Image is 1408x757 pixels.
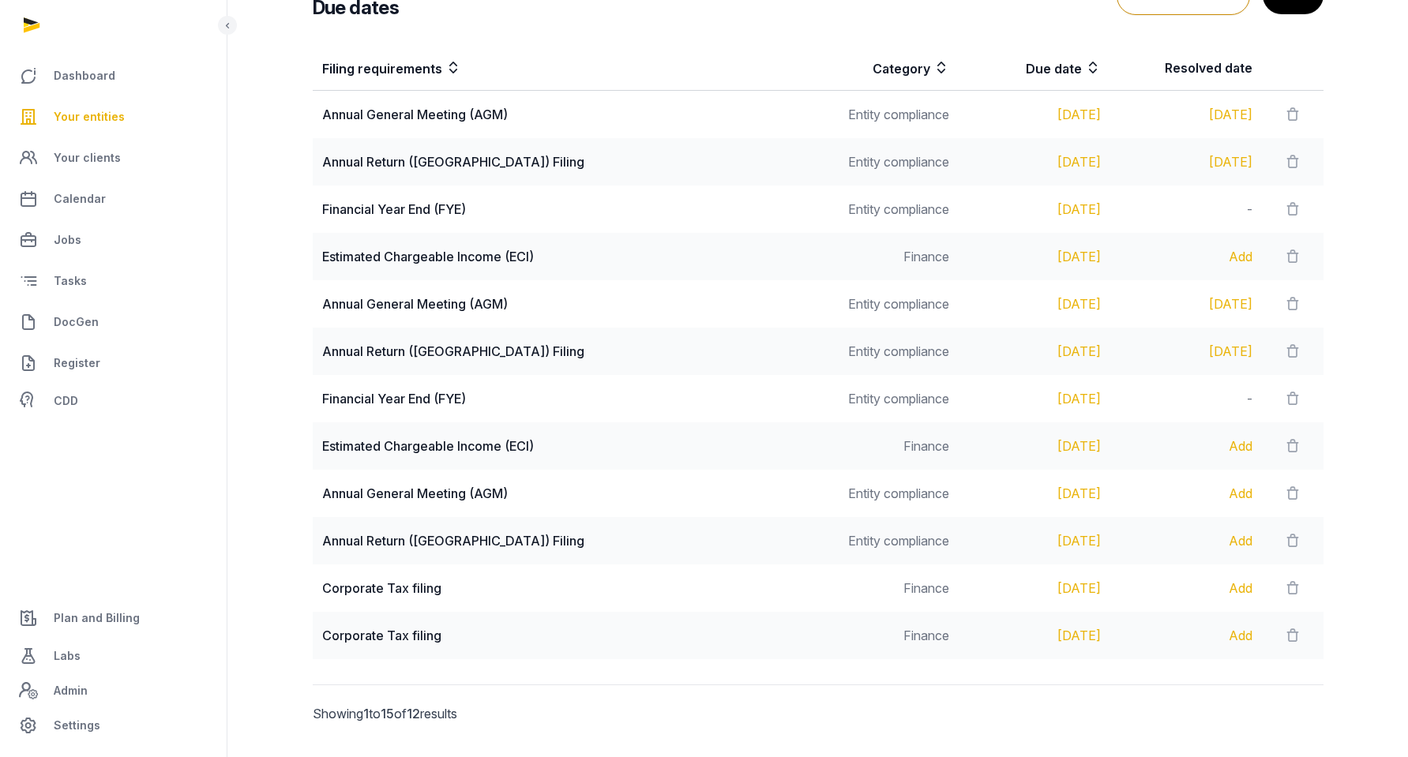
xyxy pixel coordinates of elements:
div: Annual Return ([GEOGRAPHIC_DATA]) Filing [322,531,798,550]
a: Your clients [13,139,214,177]
a: Settings [13,706,214,744]
div: [DATE] [968,437,1101,455]
div: Annual General Meeting (AGM) [322,484,798,503]
span: Admin [54,681,88,700]
div: [DATE] [968,294,1101,313]
a: Your entities [13,98,214,136]
div: [DATE] [968,389,1101,408]
td: Entity compliance [807,186,959,233]
td: Finance [807,564,959,612]
div: [DATE] [968,105,1101,124]
div: Corporate Tax filing [322,579,798,598]
span: CDD [54,392,78,410]
div: [DATE] [1120,342,1252,361]
td: Entity compliance [807,138,959,186]
td: Entity compliance [807,375,959,422]
div: Add [1120,247,1252,266]
div: Add [1120,531,1252,550]
div: [DATE] [968,342,1101,361]
a: Labs [13,637,214,675]
a: Dashboard [13,57,214,95]
span: Calendar [54,189,106,208]
td: Entity compliance [807,280,959,328]
div: Estimated Chargeable Income (ECI) [322,437,798,455]
div: Add [1120,437,1252,455]
div: Annual General Meeting (AGM) [322,294,798,313]
div: [DATE] [1120,105,1252,124]
span: Plan and Billing [54,609,140,628]
div: Annual Return ([GEOGRAPHIC_DATA]) Filing [322,152,798,171]
th: Category [807,46,959,91]
td: Entity compliance [807,470,959,517]
span: Your clients [54,148,121,167]
a: Jobs [13,221,214,259]
span: Jobs [54,230,81,249]
a: Calendar [13,180,214,218]
td: Finance [807,422,959,470]
span: Settings [54,716,100,735]
div: - [1120,389,1252,408]
div: [DATE] [968,579,1101,598]
div: Corporate Tax filing [322,626,798,645]
span: 12 [407,706,420,721]
div: [DATE] [968,484,1101,503]
th: Resolved date [1110,46,1262,91]
div: Add [1120,579,1252,598]
div: Annual Return ([GEOGRAPHIC_DATA]) Filing [322,342,798,361]
div: [DATE] [968,247,1101,266]
div: Financial Year End (FYE) [322,200,798,219]
span: Register [54,354,100,373]
span: 15 [381,706,394,721]
span: Dashboard [54,66,115,85]
th: Due date [959,46,1110,91]
td: Finance [807,612,959,659]
a: Plan and Billing [13,599,214,637]
div: Estimated Chargeable Income (ECI) [322,247,798,266]
div: [DATE] [1120,294,1252,313]
span: Your entities [54,107,125,126]
a: Tasks [13,262,214,300]
span: 1 [363,706,369,721]
div: [DATE] [968,152,1101,171]
div: [DATE] [968,531,1101,550]
td: Entity compliance [807,517,959,564]
div: - [1120,200,1252,219]
a: Admin [13,675,214,706]
p: Showing to of results [313,685,546,742]
span: DocGen [54,313,99,332]
a: CDD [13,385,214,417]
th: Filing requirements [313,46,808,91]
div: [DATE] [968,626,1101,645]
div: Add [1120,626,1252,645]
td: Entity compliance [807,328,959,375]
td: Entity compliance [807,91,959,139]
span: Tasks [54,272,87,290]
div: Add [1120,484,1252,503]
div: [DATE] [968,200,1101,219]
div: Financial Year End (FYE) [322,389,798,408]
div: Annual General Meeting (AGM) [322,105,798,124]
span: Labs [54,646,81,665]
td: Finance [807,233,959,280]
a: Register [13,344,214,382]
a: DocGen [13,303,214,341]
div: [DATE] [1120,152,1252,171]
